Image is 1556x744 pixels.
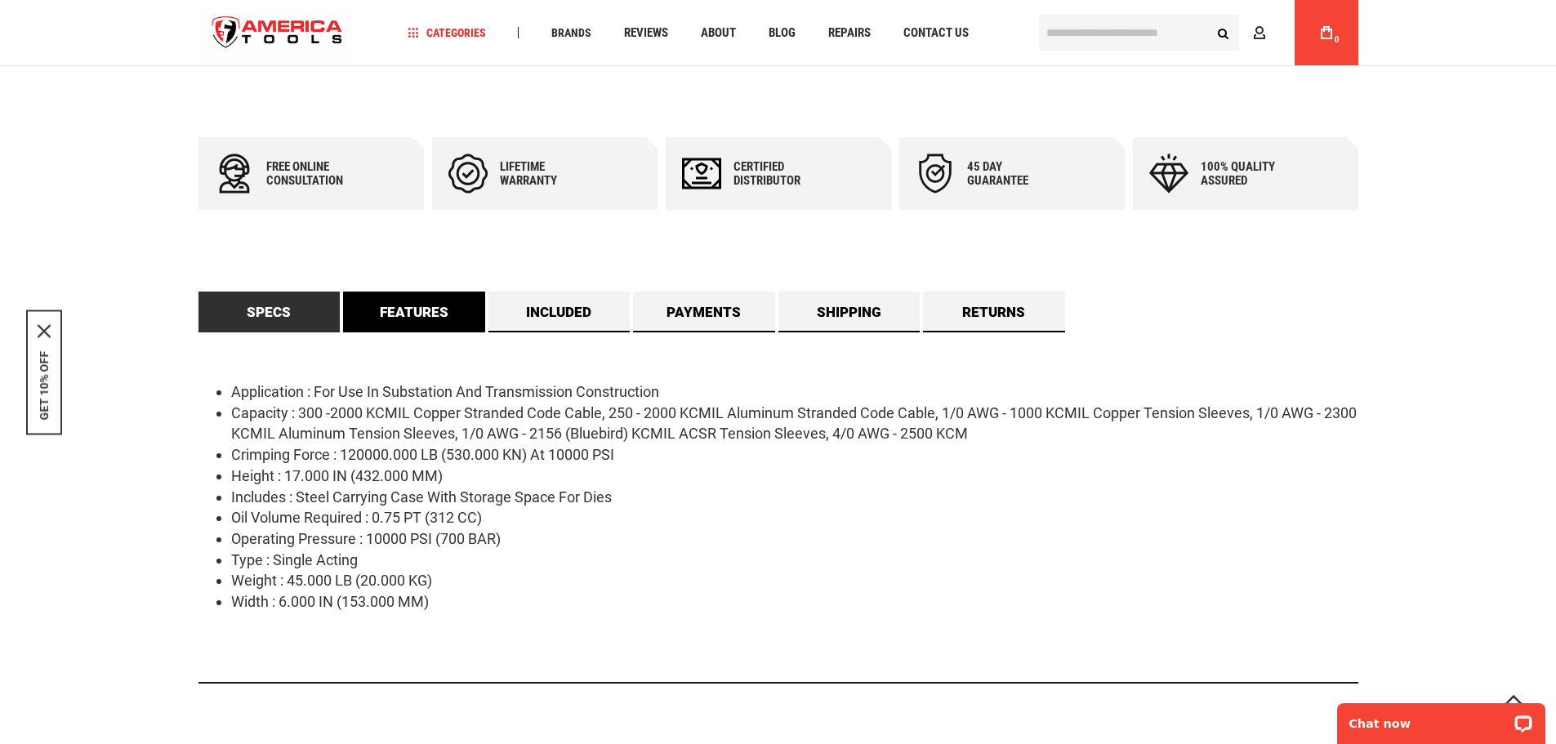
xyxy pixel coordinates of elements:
[1326,693,1556,744] iframe: LiveChat chat widget
[551,27,591,38] span: Brands
[761,22,803,44] a: Blog
[733,160,832,188] div: Certified Distributor
[701,27,736,39] span: About
[967,160,1065,188] div: 45 day Guarantee
[500,160,598,188] div: Lifetime warranty
[544,22,599,44] a: Brands
[231,507,1358,528] li: Oil Volume Required : 0.75 PT (312 CC)
[923,292,1065,332] a: Returns
[821,22,878,44] a: Repairs
[38,350,51,420] button: GET 10% OFF
[408,27,486,38] span: Categories
[488,292,631,332] a: Included
[1201,160,1299,188] div: 100% quality assured
[231,591,1358,613] li: Width : 6.000 IN (153.000 MM)
[198,2,357,64] a: store logo
[231,444,1358,466] li: Crimping Force : 120000.000 LB (530.000 KN) At 10000 PSI
[400,22,493,44] a: Categories
[1208,17,1239,48] button: Search
[1335,35,1340,44] span: 0
[231,466,1358,487] li: Height : 17.000 IN (432.000 MM)
[231,381,1358,403] li: Application : For Use In Substation And Transmission Construction
[828,27,871,39] span: Repairs
[896,22,976,44] a: Contact Us
[198,2,357,64] img: America Tools
[231,528,1358,550] li: Operating Pressure : 10000 PSI (700 BAR)
[343,292,485,332] a: Features
[624,27,668,39] span: Reviews
[231,487,1358,508] li: Includes : Steel Carrying Case With Storage Space For Dies
[231,570,1358,591] li: Weight : 45.000 LB (20.000 KG)
[617,22,675,44] a: Reviews
[38,324,51,337] svg: close icon
[693,22,743,44] a: About
[778,292,921,332] a: Shipping
[198,292,341,332] a: Specs
[266,160,364,188] div: Free online consultation
[38,324,51,337] button: Close
[633,292,775,332] a: Payments
[769,27,796,39] span: Blog
[231,403,1358,444] li: Capacity : 300 -2000 KCMIL Copper Stranded Code Cable, 250 - 2000 KCMIL Aluminum Stranded Code Ca...
[231,550,1358,571] li: Type : Single Acting
[903,27,969,39] span: Contact Us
